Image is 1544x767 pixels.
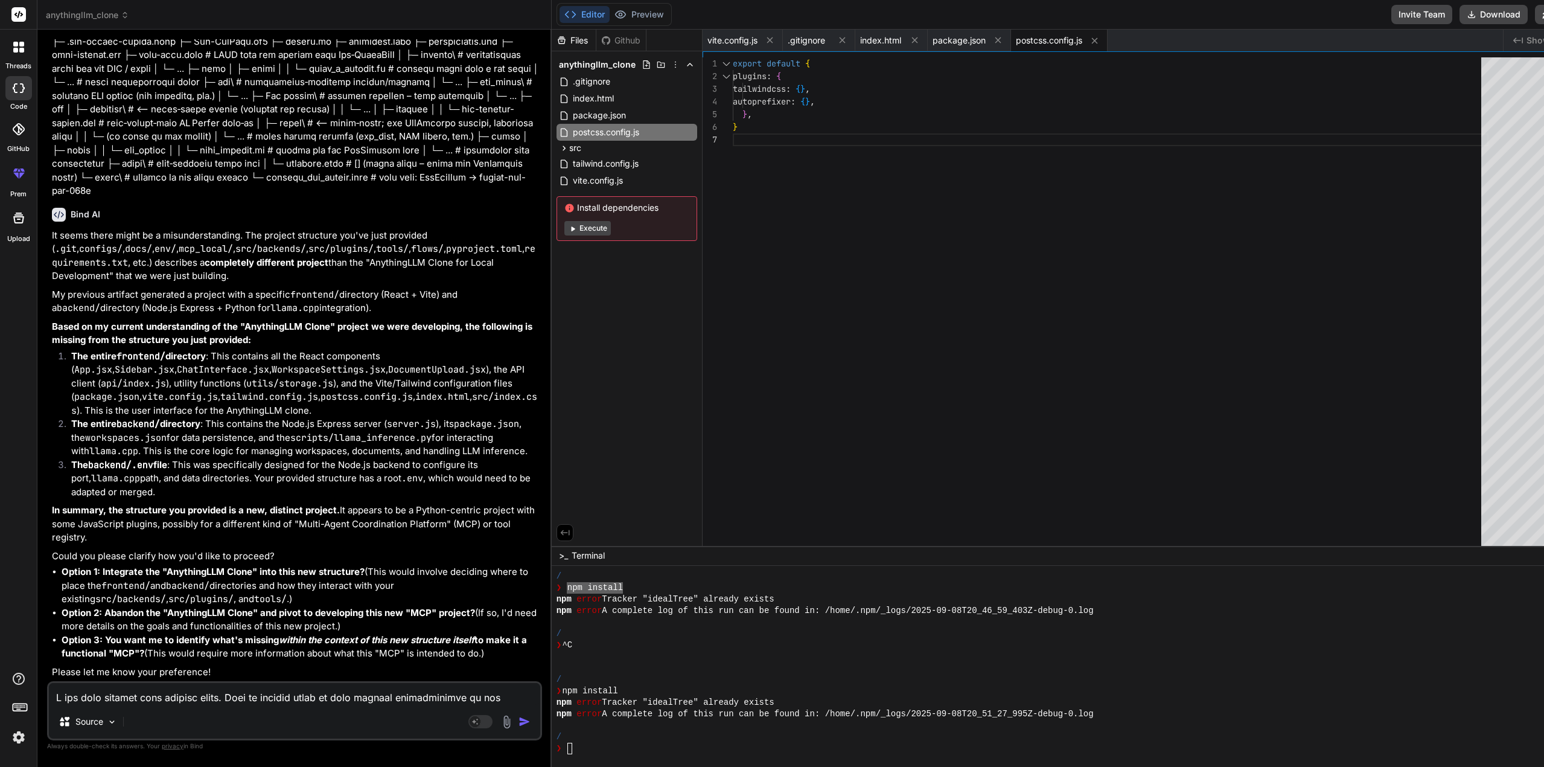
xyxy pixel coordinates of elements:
span: postcss.config.js [572,125,640,140]
label: prem [10,189,27,199]
span: ❯ [557,640,563,651]
span: { [805,58,810,69]
code: env/ [155,243,176,255]
code: frontend/ [116,350,165,362]
code: .git [55,243,77,255]
label: threads [5,61,31,71]
span: tailwindcss [733,83,786,94]
p: : This contains all the React components ( , , , , ), the API client ( ), utility functions ( ), ... [71,350,540,418]
code: backend/ [116,418,160,430]
span: Terminal [572,550,605,562]
span: vite.config.js [707,34,758,47]
code: backend/.env [88,459,153,471]
span: package.json [572,108,627,123]
p: My previous artifact generated a project with a specific directory (React + Vite) and a directory... [52,288,540,315]
span: index.html [860,34,901,47]
span: ^C [562,640,572,651]
span: } [742,109,747,120]
span: package.json [933,34,986,47]
code: tailwind.config.js [220,391,318,403]
span: plugins [733,71,767,82]
code: package.json [74,391,139,403]
code: frontend/ [101,580,150,592]
span: Tracker "idealTree" already exists [602,594,774,605]
div: 7 [703,133,717,146]
em: within the context of this new structure itself [279,634,474,646]
code: src/index.css [71,391,537,417]
p: : This was specifically designed for the Node.js backend to configure its port, path, and data di... [71,458,540,499]
code: server.js [387,418,436,430]
code: frontend/ [290,289,339,301]
span: / [557,674,561,685]
code: vite.config.js [142,391,218,403]
code: DocumentUpload.jsx [388,364,486,376]
strong: The entire directory [71,350,206,362]
p: Please let me know your preference! [52,666,540,679]
strong: Based on my current understanding of the "AnythingLLM Clone" project we were developing, the foll... [52,321,535,346]
strong: In summary, the structure you provided is a new, distinct project. [52,504,340,516]
code: configs/ [79,243,123,255]
button: Invite Team [1391,5,1452,24]
code: tools/ [376,243,409,255]
div: 1 [703,57,717,70]
code: package.json [454,418,519,430]
code: scripts/llama_inference.py [290,432,432,444]
span: privacy [162,742,183,749]
code: ChatInterface.jsx [177,364,269,376]
div: Files [552,34,596,47]
code: pyproject.toml [446,243,522,255]
code: src/backends/ [235,243,306,255]
span: / [557,731,561,743]
span: npm install [562,685,617,697]
code: utils/storage.js [246,377,333,390]
div: Github [596,34,646,47]
span: } [733,121,738,132]
span: ❯ [557,743,563,754]
div: 5 [703,108,717,121]
span: Tracker "idealTree" already exists [602,697,774,708]
code: src/backends/ [95,593,166,605]
code: postcss.config.js [321,391,413,403]
span: { [796,83,800,94]
span: index.html [572,91,615,106]
strong: completely different project [205,257,328,268]
span: ❯ [557,685,563,697]
code: llama.cpp [89,445,138,457]
h6: Bind AI [71,208,100,220]
code: .env [401,472,423,484]
p: It seems there might be a misunderstanding. The project structure you've just provided ( , , , , ... [52,229,540,283]
span: tailwind.config.js [572,156,640,171]
button: Download [1459,5,1528,24]
code: WorkspaceSettings.jsx [272,364,386,376]
span: A complete log of this run can be found in: /home/.npm/_logs/2025-09-08T20_46_59_403Z-debug-0.log [602,605,1093,617]
code: backend/ [57,302,100,314]
span: } [805,96,810,107]
li: (This would involve deciding where to place the and directories and how they interact with your e... [62,565,540,606]
span: error [576,605,602,617]
div: 2 [703,70,717,83]
code: App.jsx [74,364,112,376]
p: Always double-check its answers. Your in Bind [47,740,542,752]
code: backend/ [166,580,209,592]
button: Preview [610,6,669,23]
span: npm install [567,582,623,594]
div: 3 [703,83,717,95]
strong: Option 1: Integrate the "AnythingLLM Clone" into this new structure? [62,566,365,577]
img: settings [8,727,29,748]
code: flows/ [411,243,444,255]
span: } [800,83,805,94]
p: Could you please clarify how you'd like to proceed? [52,550,540,563]
li: (If so, I'd need more details on the goals and functionalities of this new project.) [62,606,540,634]
img: icon [518,716,531,728]
code: api/index.js [101,377,166,390]
span: npm [557,605,572,617]
span: npm [557,708,572,720]
div: Click to collapse the range. [718,70,734,83]
span: / [557,571,561,582]
p: : This contains the Node.js Express server ( ), its , the for data persistence, and the for inter... [71,417,540,458]
span: error [576,697,602,708]
span: : [786,83,791,94]
code: index.html [415,391,470,403]
label: code [10,101,27,112]
span: postcss.config.js [1016,34,1082,47]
